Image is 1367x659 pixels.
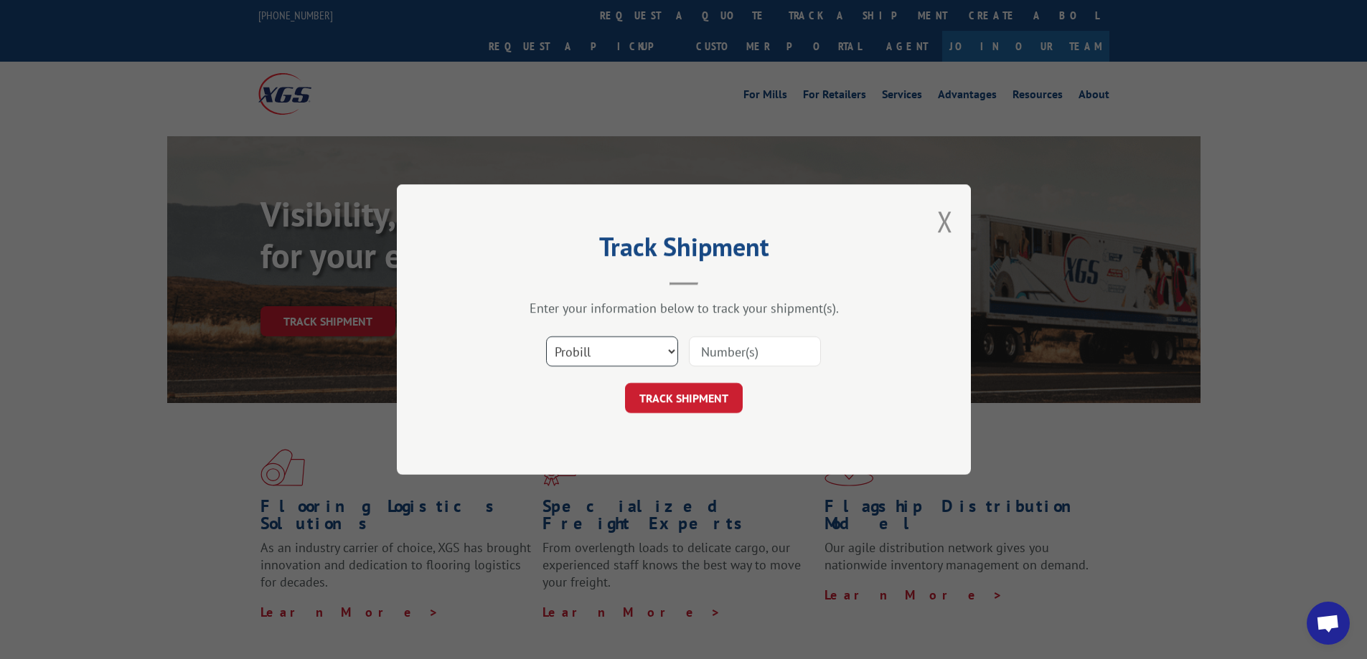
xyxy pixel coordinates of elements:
[1307,602,1350,645] div: Open chat
[625,383,743,413] button: TRACK SHIPMENT
[469,237,899,264] h2: Track Shipment
[469,300,899,316] div: Enter your information below to track your shipment(s).
[689,336,821,366] input: Number(s)
[937,202,953,240] button: Close modal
